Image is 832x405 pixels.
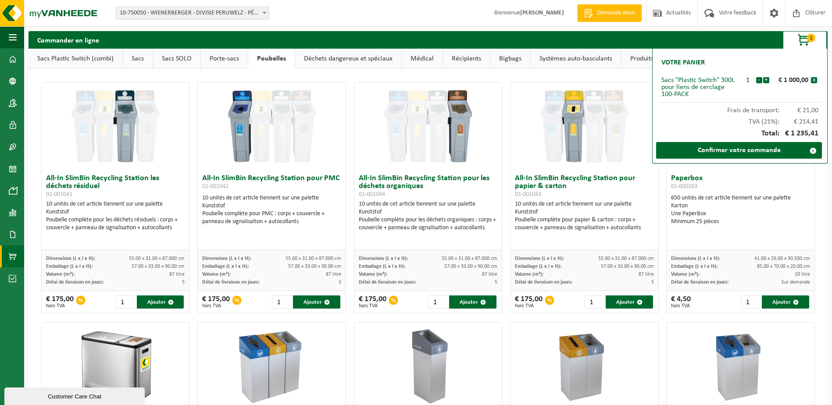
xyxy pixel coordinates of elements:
[169,272,185,277] span: 87 litre
[202,264,249,269] span: Emballage (L x l x H):
[515,295,543,309] div: € 175,00
[763,77,769,83] button: +
[577,4,642,22] a: Demande devis
[779,118,819,125] span: € 214,41
[46,208,185,216] div: Kunststof
[359,208,498,216] div: Kunststof
[202,202,341,210] div: Kunststof
[515,174,654,198] h3: All-In SlimBin Recycling Station pour papier & carton
[202,174,341,192] h3: All-In SlimBin Recycling Station pour PMC
[129,256,185,261] span: 55.00 x 31.00 x 87.000 cm
[46,295,74,309] div: € 175,00
[46,200,185,232] div: 10 unités de cet article tiennent sur une palette
[515,280,572,285] span: Délai de livraison en jours:
[639,272,654,277] span: 87 litre
[495,280,497,285] span: 5
[762,295,809,309] button: Ajouter
[782,280,810,285] span: Sur demande
[116,7,269,19] span: 10-750050 - WIENERBERGER - DIVISIE PERUWELZ - PÉRUWELZ
[482,272,497,277] span: 87 litre
[657,114,823,125] div: TVA (21%):
[671,303,691,309] span: hors TVA
[515,264,561,269] span: Emballage (L x l x H):
[202,272,231,277] span: Volume (m³):
[671,210,810,218] div: Une PaperBox
[771,77,811,84] div: € 1 000,00
[228,82,316,170] img: 01-001042
[202,183,229,190] span: 01-001042
[515,303,543,309] span: hors TVA
[202,295,230,309] div: € 175,00
[621,49,685,69] a: Produits confort
[520,10,564,16] strong: [PERSON_NAME]
[202,210,341,226] div: Poubelle complète pour PMC : corps + couvercle + panneau de signalisation + autocollants
[754,256,810,261] span: 41.00 x 29.00 x 30.500 cm
[783,31,827,49] button: 1
[46,174,185,198] h3: All-In SlimBin Recycling Station les déchets résiduel
[46,272,75,277] span: Volume (m³):
[29,49,122,69] a: Sacs Plastic Switch (combi)
[540,82,628,170] img: 01-001043
[46,191,72,198] span: 01-001041
[137,295,184,309] button: Ajouter
[359,272,387,277] span: Volume (m³):
[359,264,405,269] span: Emballage (L x l x H):
[202,256,251,261] span: Dimensions (L x l x H):
[4,386,146,405] iframe: chat widget
[756,77,762,83] button: -
[601,264,654,269] span: 57.00 x 33.00 x 90.00 cm
[515,256,564,261] span: Dimensions (L x l x H):
[807,34,815,42] span: 1
[402,49,443,69] a: Médical
[182,280,185,285] span: 5
[442,256,497,261] span: 55.00 x 31.00 x 87.000 cm
[598,256,654,261] span: 55.00 x 31.00 x 87.000 cm
[490,49,530,69] a: Bigbags
[449,295,496,309] button: Ajouter
[443,49,490,69] a: Récipients
[656,142,822,159] a: Confirmer votre commande
[811,77,817,83] button: x
[671,174,810,192] h3: Paperbox
[740,77,756,84] div: 1
[671,280,728,285] span: Délai de livraison en jours:
[515,216,654,232] div: Poubelle complète pour papier & carton : corps + couvercle + panneau de signalisation + autocollants
[444,264,497,269] span: 57.00 x 33.00 x 90.00 cm
[29,31,108,48] h2: Commander en ligne
[201,49,248,69] a: Porte-sacs
[671,194,810,226] div: 650 unités de cet article tiennent sur une palette
[515,208,654,216] div: Kunststof
[202,194,341,226] div: 10 unités de cet article tiennent sur une palette
[584,295,605,309] input: 1
[339,280,341,285] span: 5
[359,303,386,309] span: hors TVA
[295,49,401,69] a: Déchets dangereux et spéciaux
[757,264,810,269] span: 85.00 x 70.00 x 20.00 cm
[132,264,185,269] span: 57.00 x 33.00 x 90.00 cm
[71,82,159,170] img: 01-001041
[359,295,386,309] div: € 175,00
[293,295,340,309] button: Ajouter
[671,218,810,226] div: Minimum 25 pièces
[359,256,408,261] span: Dimensions (L x l x H):
[657,125,823,142] div: Total:
[515,272,543,277] span: Volume (m³):
[202,280,260,285] span: Délai de livraison en jours:
[153,49,200,69] a: Sacs SOLO
[595,9,637,18] span: Demande devis
[671,183,697,190] span: 01-000263
[671,272,700,277] span: Volume (m³):
[46,264,93,269] span: Emballage (L x l x H):
[795,272,810,277] span: 10 litre
[384,82,472,170] img: 01-001044
[123,49,153,69] a: Sacs
[671,202,810,210] div: Karton
[202,303,230,309] span: hors TVA
[671,264,718,269] span: Emballage (L x l x H):
[326,272,341,277] span: 87 litre
[671,256,720,261] span: Dimensions (L x l x H):
[115,295,136,309] input: 1
[359,191,385,198] span: 01-001044
[657,53,709,72] h2: Votre panier
[661,77,740,98] div: Sacs "Plastic Switch" 300L pour liens de cerclage 100-PACK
